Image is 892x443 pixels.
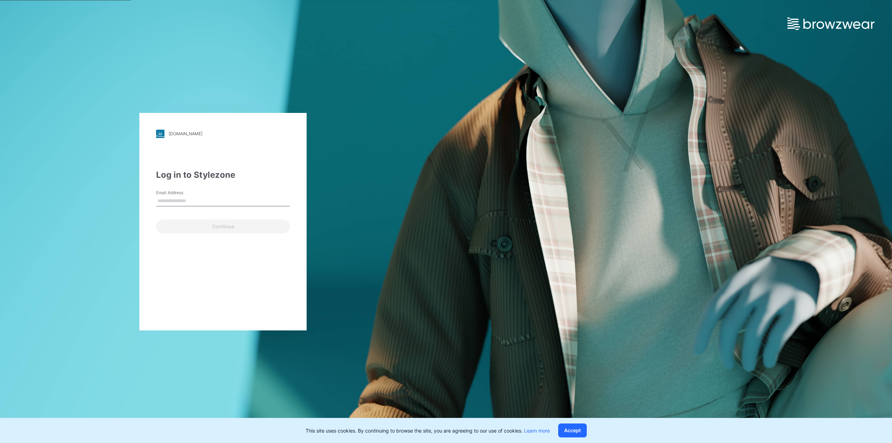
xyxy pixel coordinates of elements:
div: [DOMAIN_NAME] [169,131,202,136]
button: Accept [558,423,587,437]
label: Email Address [156,190,205,196]
a: Learn more [524,428,550,434]
a: [DOMAIN_NAME] [156,130,290,138]
p: This site uses cookies. By continuing to browse the site, you are agreeing to our use of cookies. [306,427,550,434]
img: browzwear-logo.e42bd6dac1945053ebaf764b6aa21510.svg [787,17,875,30]
div: Log in to Stylezone [156,169,290,181]
img: stylezone-logo.562084cfcfab977791bfbf7441f1a819.svg [156,130,164,138]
